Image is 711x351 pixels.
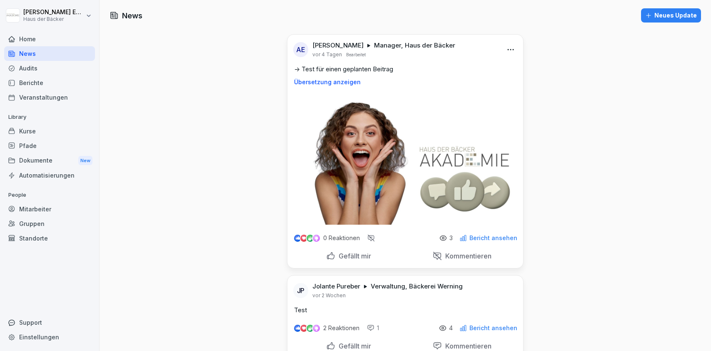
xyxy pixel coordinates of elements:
p: 3 [449,235,453,241]
div: Neues Update [645,11,697,20]
p: [PERSON_NAME] Ehlerding [23,9,84,16]
div: AE [293,42,308,57]
p: 2 Reaktionen [323,325,359,331]
a: Veranstaltungen [4,90,95,105]
p: Bericht ansehen [469,235,517,241]
p: Kommentieren [442,252,491,260]
a: Pfade [4,138,95,153]
p: Bericht ansehen [469,325,517,331]
p: Manager, Haus der Bäcker [374,41,455,50]
img: celebrate [307,235,314,242]
img: inspiring [313,235,320,242]
a: Kurse [4,124,95,138]
p: [PERSON_NAME] [312,41,364,50]
p: Verwaltung, Bäckerei Werning [371,282,463,291]
button: Neues Update [641,8,701,23]
p: Bearbeitet [346,51,366,58]
a: Einstellungen [4,330,95,344]
a: Audits [4,61,95,75]
p: Test [294,306,516,315]
div: JP [293,283,308,298]
div: New [78,156,92,165]
img: celebrate [307,325,314,332]
p: 4 [449,325,453,331]
p: vor 4 Tagen [312,51,342,58]
img: inspiring [313,325,320,332]
a: Berichte [4,75,95,90]
a: DokumenteNew [4,153,95,168]
p: Library [4,110,95,124]
a: Mitarbeiter [4,202,95,216]
div: 1 [367,324,379,332]
p: People [4,188,95,202]
p: -> Test für einen geplanten Beitrag [294,65,516,74]
p: Übersetzung anzeigen [294,79,516,85]
a: Standorte [4,231,95,246]
p: Kommentieren [442,342,491,350]
p: Haus der Bäcker [23,16,84,22]
h1: News [122,10,142,21]
div: Support [4,315,95,330]
div: Dokumente [4,153,95,168]
a: Home [4,32,95,46]
a: Automatisierungen [4,168,95,183]
img: love [301,235,307,241]
p: vor 2 Wochen [312,292,346,299]
p: 0 Reaktionen [323,235,360,241]
p: Gefällt mir [335,252,371,260]
img: like [294,325,301,331]
p: Jolante Pureber [312,282,360,291]
a: News [4,46,95,61]
a: Gruppen [4,216,95,231]
p: Gefällt mir [335,342,371,350]
img: like [294,235,301,241]
img: love [301,325,307,331]
img: anxb4rhhlubtls2k1bq3jugp.png [287,92,523,225]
